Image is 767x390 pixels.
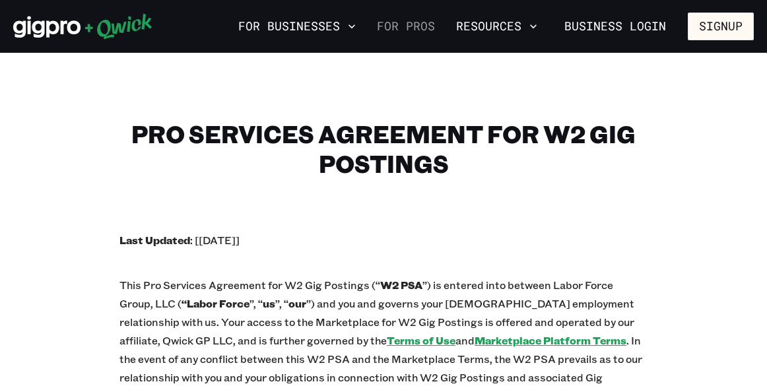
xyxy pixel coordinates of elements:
p: : [[DATE]] [119,231,648,249]
b: us [263,296,275,310]
h1: Pro Services Agreement for W2 Gig Postings [119,119,648,178]
a: For Pros [372,15,440,38]
b: W2 [380,278,399,292]
button: Resources [451,15,543,38]
button: Signup [688,13,754,40]
a: Terms of Use [387,333,455,347]
a: Marketplace Platform Terms [475,333,626,347]
b: “Labor Force [182,296,250,310]
button: For Businesses [233,15,361,38]
a: Business Login [553,13,677,40]
b: Last Updated [119,233,190,247]
b: PSA [401,278,422,292]
b: our [288,296,306,310]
